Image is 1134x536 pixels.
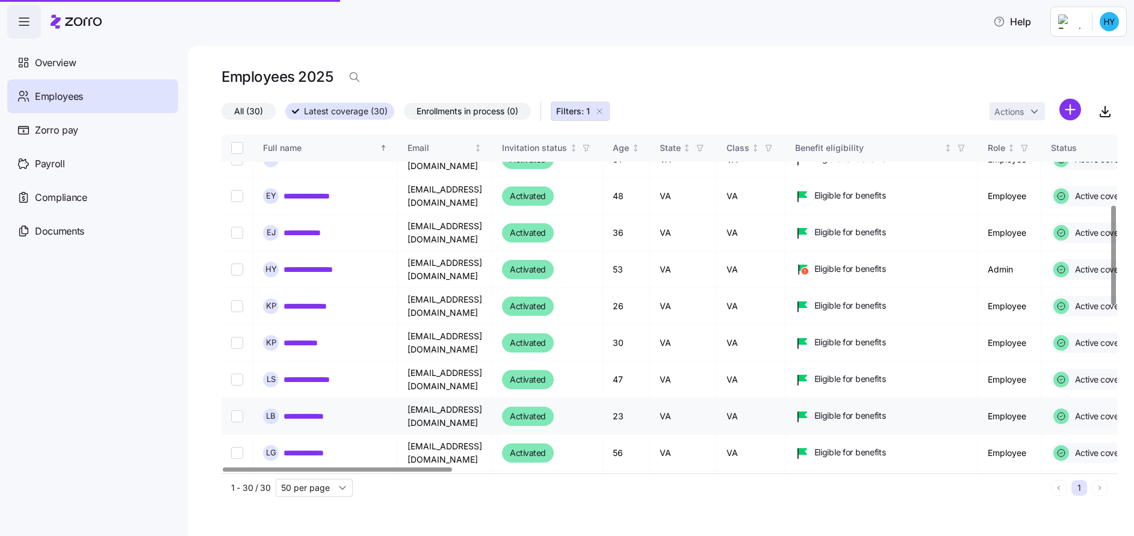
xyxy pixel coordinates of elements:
[510,372,546,387] span: Activated
[603,134,650,162] th: AgeNot sorted
[717,134,785,162] th: ClassNot sorted
[569,144,578,152] div: Not sorted
[231,410,243,422] input: Select record 14
[231,337,243,349] input: Select record 12
[944,144,952,152] div: Not sorted
[814,226,886,238] span: Eligible for benefits
[650,251,717,288] td: VA
[231,227,243,239] input: Select record 9
[603,398,650,435] td: 23
[814,410,886,422] span: Eligible for benefits
[785,134,978,162] th: Benefit eligibilityNot sorted
[1117,144,1126,152] div: Not sorted
[510,336,546,350] span: Activated
[978,215,1041,251] td: Employee
[993,14,1031,29] span: Help
[814,189,886,202] span: Eligible for benefits
[613,141,629,155] div: Age
[603,362,650,398] td: 47
[978,288,1041,325] td: Employee
[1058,14,1082,29] img: Employer logo
[990,102,1045,120] button: Actions
[717,362,785,398] td: VA
[650,134,717,162] th: StateNot sorted
[304,103,388,119] span: Latest coverage (30)
[814,373,886,385] span: Eligible for benefits
[1051,141,1115,155] div: Status
[551,102,610,121] button: Filters: 1
[35,123,78,138] span: Zorro pay
[978,362,1041,398] td: Employee
[650,215,717,251] td: VA
[7,46,178,79] a: Overview
[717,325,785,362] td: VA
[978,435,1041,472] td: Employee
[7,79,178,113] a: Employees
[1071,480,1087,496] button: 1
[603,435,650,472] td: 56
[650,288,717,325] td: VA
[1092,480,1108,496] button: Next page
[814,300,886,312] span: Eligible for benefits
[492,134,603,162] th: Invitation statusNot sorted
[510,226,546,240] span: Activated
[717,215,785,251] td: VA
[1007,144,1015,152] div: Not sorted
[603,288,650,325] td: 26
[717,435,785,472] td: VA
[717,178,785,215] td: VA
[650,325,717,362] td: VA
[603,251,650,288] td: 53
[231,374,243,386] input: Select record 13
[814,446,886,458] span: Eligible for benefits
[266,302,276,310] span: K P
[231,190,243,202] input: Select record 8
[474,144,482,152] div: Not sorted
[751,144,760,152] div: Not sorted
[683,144,691,152] div: Not sorted
[35,55,76,70] span: Overview
[231,482,271,494] span: 1 - 30 / 30
[7,214,178,248] a: Documents
[398,215,492,251] td: [EMAIL_ADDRESS][DOMAIN_NAME]
[510,299,546,313] span: Activated
[407,141,472,155] div: Email
[398,362,492,398] td: [EMAIL_ADDRESS][DOMAIN_NAME]
[603,325,650,362] td: 30
[398,178,492,215] td: [EMAIL_ADDRESS][DOMAIN_NAME]
[266,339,276,347] span: K P
[717,398,785,435] td: VA
[267,375,276,383] span: L S
[795,141,942,155] div: Benefit eligibility
[35,190,87,205] span: Compliance
[994,108,1024,116] span: Actions
[231,142,243,154] input: Select all records
[398,251,492,288] td: [EMAIL_ADDRESS][DOMAIN_NAME]
[1051,480,1067,496] button: Previous page
[650,435,717,472] td: VA
[265,155,276,163] span: D A
[266,192,276,200] span: E Y
[660,141,681,155] div: State
[978,134,1041,162] th: RoleNot sorted
[417,103,518,119] span: Enrollments in process (0)
[603,215,650,251] td: 36
[398,435,492,472] td: [EMAIL_ADDRESS][DOMAIN_NAME]
[556,105,590,117] span: Filters: 1
[510,446,546,460] span: Activated
[35,89,83,104] span: Employees
[978,251,1041,288] td: Admin
[231,300,243,312] input: Select record 11
[263,141,377,155] div: Full name
[978,178,1041,215] td: Employee
[510,409,546,424] span: Activated
[631,144,640,152] div: Not sorted
[222,67,333,86] h1: Employees 2025
[379,144,388,152] div: Sorted ascending
[988,141,1005,155] div: Role
[253,134,398,162] th: Full nameSorted ascending
[398,288,492,325] td: [EMAIL_ADDRESS][DOMAIN_NAME]
[510,189,546,203] span: Activated
[231,263,243,276] input: Select record 10
[1059,99,1081,120] svg: add icon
